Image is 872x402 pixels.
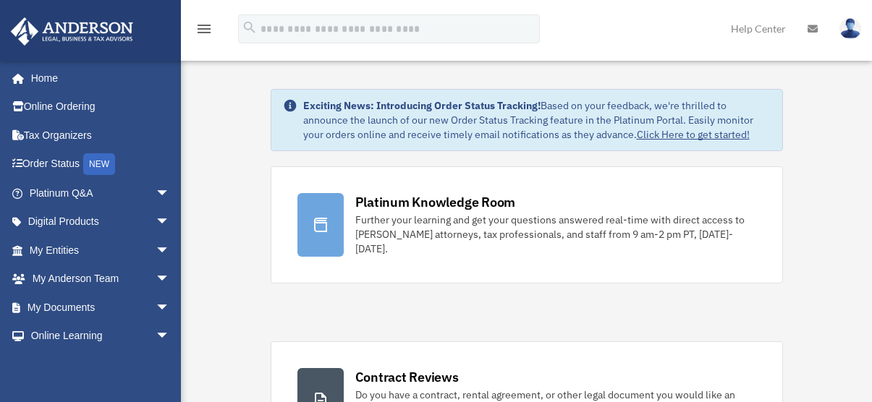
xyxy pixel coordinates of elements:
a: Digital Productsarrow_drop_down [10,208,192,236]
span: arrow_drop_down [156,293,185,322]
div: NEW [83,153,115,175]
span: arrow_drop_down [156,179,185,208]
div: Based on your feedback, we're thrilled to announce the launch of our new Order Status Tracking fe... [303,98,771,142]
i: menu [195,20,213,38]
a: Click Here to get started! [637,128,750,141]
a: menu [195,25,213,38]
a: Order StatusNEW [10,150,192,179]
div: Platinum Knowledge Room [355,193,516,211]
a: Home [10,64,185,93]
a: Online Ordering [10,93,192,121]
span: arrow_drop_down [156,350,185,380]
span: arrow_drop_down [156,236,185,265]
a: My Entitiesarrow_drop_down [10,236,192,265]
strong: Exciting News: Introducing Order Status Tracking! [303,99,541,112]
i: search [242,20,258,35]
img: User Pic [839,18,861,39]
a: Online Learningarrow_drop_down [10,322,192,351]
a: Platinum Knowledge Room Further your learning and get your questions answered real-time with dire... [271,166,783,283]
span: arrow_drop_down [156,265,185,294]
a: My Anderson Teamarrow_drop_down [10,265,192,294]
div: Contract Reviews [355,368,459,386]
span: arrow_drop_down [156,322,185,351]
a: Tax Organizers [10,121,192,150]
div: Further your learning and get your questions answered real-time with direct access to [PERSON_NAM... [355,213,756,256]
a: My Documentsarrow_drop_down [10,293,192,322]
span: arrow_drop_down [156,208,185,237]
a: Billingarrow_drop_down [10,350,192,379]
a: Platinum Q&Aarrow_drop_down [10,179,192,208]
img: Anderson Advisors Platinum Portal [7,17,137,46]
